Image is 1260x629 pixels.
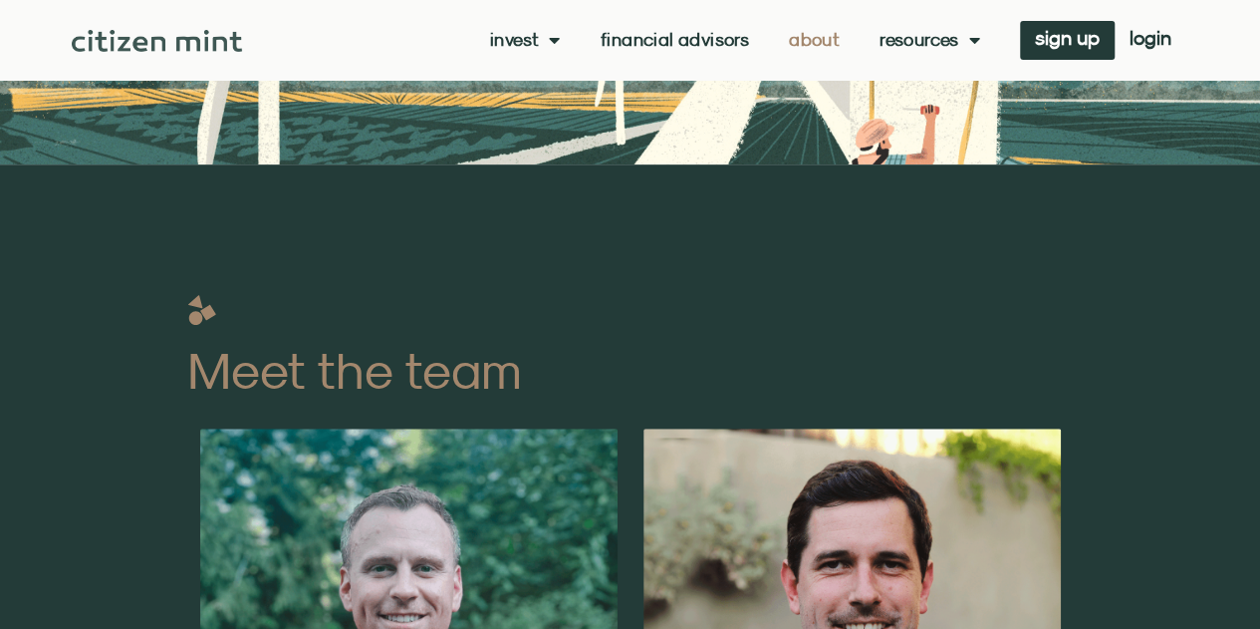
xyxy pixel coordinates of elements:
[1130,31,1171,45] span: login
[789,30,840,50] a: About
[72,30,242,52] img: Citizen Mint
[601,30,749,50] a: Financial Advisors
[1115,21,1186,60] a: login
[187,345,1074,396] h2: Meet the team
[880,30,980,50] a: Resources
[490,30,561,50] a: Invest
[1020,21,1115,60] a: sign up
[1035,31,1100,45] span: sign up
[490,30,980,50] nav: Menu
